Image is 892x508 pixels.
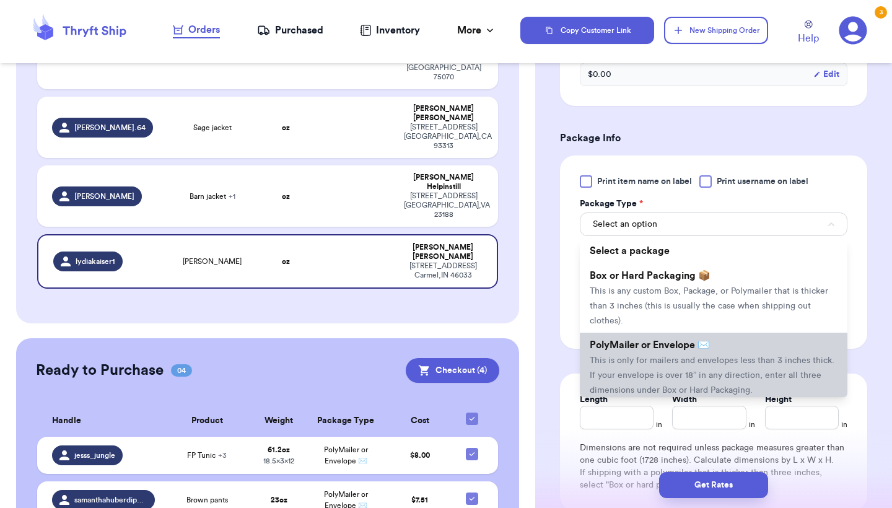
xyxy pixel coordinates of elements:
span: This is only for mailers and envelopes less than 3 inches thick. If your envelope is over 18” in ... [590,356,834,395]
th: Cost [386,405,453,437]
a: Purchased [257,23,323,38]
span: Print item name on label [597,175,692,188]
a: Help [798,20,819,46]
span: Help [798,31,819,46]
span: $ 0.00 [588,68,611,81]
h2: Ready to Purchase [36,361,164,380]
label: Height [765,393,792,406]
div: [PERSON_NAME] Helpinstill [404,173,483,191]
button: Edit [813,68,839,81]
a: 3 [839,16,867,45]
div: [STREET_ADDRESS] [GEOGRAPHIC_DATA] , VA 23188 [404,191,483,219]
th: Product [162,405,252,437]
div: More [457,23,496,38]
span: This is any custom Box, Package, or Polymailer that is thicker than 3 inches (this is usually the... [590,287,828,325]
label: Length [580,393,608,406]
span: Print username on label [717,175,808,188]
span: jesss_jungle [74,450,115,460]
h3: Package Info [560,131,867,146]
span: [PERSON_NAME] [183,256,242,266]
strong: 61.2 oz [268,446,290,453]
div: 3 [875,6,887,19]
span: in [656,419,662,429]
span: [PERSON_NAME].64 [74,123,146,133]
label: Width [672,393,697,406]
th: Weight [252,405,306,437]
button: New Shipping Order [664,17,768,44]
span: lydiakaiser1 [76,256,115,266]
span: Select an option [593,218,657,230]
label: Package Type [580,198,643,210]
button: Get Rates [659,472,768,498]
span: + 1 [229,193,235,200]
div: [STREET_ADDRESS] [GEOGRAPHIC_DATA] , CA 93313 [404,123,483,151]
span: [PERSON_NAME] [74,191,134,201]
span: 18.5 x 3 x 12 [263,457,294,465]
span: Barn jacket [190,191,235,201]
button: Select an option [580,212,847,236]
span: $ 8.00 [410,452,430,459]
div: [PERSON_NAME] [PERSON_NAME] [404,104,483,123]
span: samanthahuberdippold [74,495,147,505]
span: Brown pants [186,495,228,505]
span: in [749,419,755,429]
span: Handle [52,414,81,427]
span: Select a package [590,246,670,256]
a: Inventory [360,23,420,38]
span: PolyMailer or Envelope ✉️ [590,340,710,350]
div: Dimensions are not required unless package measures greater than one cubic foot (1728 inches). Ca... [580,442,847,491]
span: 04 [171,364,192,377]
div: [PERSON_NAME] [PERSON_NAME] [404,243,482,261]
strong: oz [282,124,290,131]
span: FP Tunic [187,450,227,460]
button: Copy Customer Link [520,17,654,44]
span: Sage jacket [193,123,232,133]
span: PolyMailer or Envelope ✉️ [324,446,368,465]
div: Orders [173,22,220,37]
th: Package Type [305,405,386,437]
strong: oz [282,193,290,200]
span: + 3 [218,452,227,459]
button: Checkout (4) [406,358,499,383]
div: [STREET_ADDRESS] Carmel , IN 46033 [404,261,482,280]
span: Box or Hard Packaging 📦 [590,271,711,281]
strong: oz [282,258,290,265]
span: in [841,419,847,429]
span: $ 7.51 [411,496,428,504]
strong: 23 oz [271,496,287,504]
a: Orders [173,22,220,38]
